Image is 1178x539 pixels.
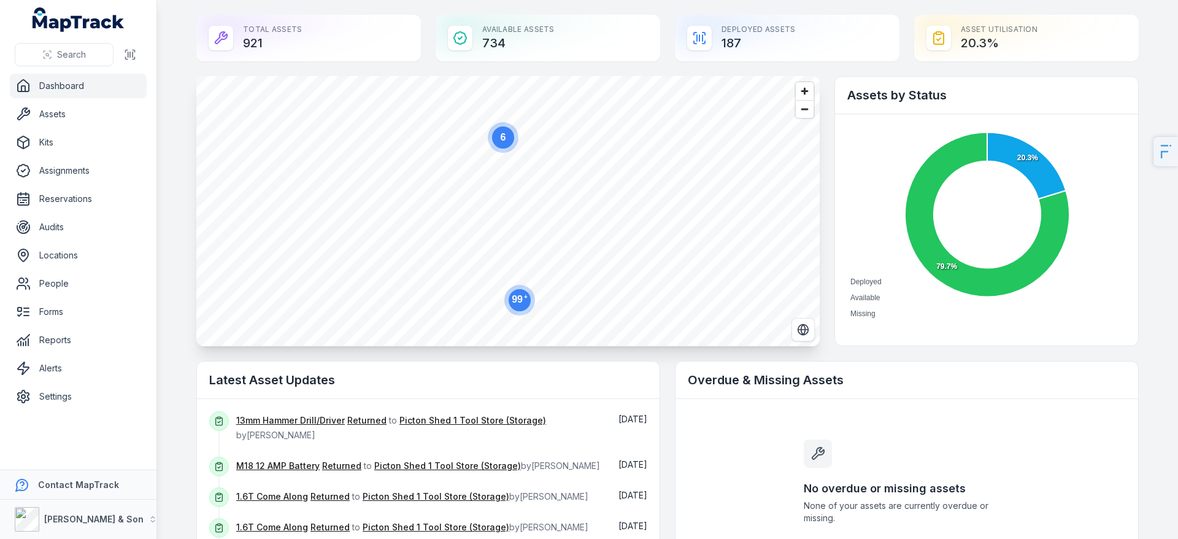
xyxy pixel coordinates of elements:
a: M18 12 AMP Battery [236,460,320,472]
span: [DATE] [618,459,647,470]
time: 18/08/2025, 12:08:46 pm [618,414,647,424]
button: Zoom out [796,100,814,118]
text: 6 [501,132,506,142]
a: People [10,271,147,296]
button: Switch to Satellite View [791,318,815,341]
a: Picton Shed 1 Tool Store (Storage) [374,460,521,472]
span: [DATE] [618,521,647,531]
a: Alerts [10,356,147,381]
time: 18/08/2025, 12:08:46 pm [618,459,647,470]
a: Assets [10,102,147,126]
span: None of your assets are currently overdue or missing. [804,500,1010,524]
h3: No overdue or missing assets [804,480,1010,497]
span: to by [PERSON_NAME] [236,522,588,532]
time: 18/08/2025, 12:05:01 pm [618,490,647,500]
a: Returned [310,491,350,503]
a: Picton Shed 1 Tool Store (Storage) [363,521,509,533]
span: Available [850,293,880,302]
span: to by [PERSON_NAME] [236,415,546,440]
span: Deployed [850,277,882,286]
a: 1.6T Come Along [236,521,308,533]
button: Search [15,43,114,66]
tspan: + [524,293,528,300]
a: Picton Shed 1 Tool Store (Storage) [399,414,546,427]
a: Settings [10,384,147,409]
a: 1.6T Come Along [236,491,308,503]
h2: Assets by Status [847,87,1126,104]
h2: Overdue & Missing Assets [688,371,1126,389]
strong: Contact MapTrack [38,479,119,490]
a: Returned [347,414,387,427]
a: Assignments [10,158,147,183]
canvas: Map [196,76,820,346]
a: Returned [322,460,361,472]
strong: [PERSON_NAME] & Son [44,514,144,524]
h2: Latest Asset Updates [209,371,647,389]
time: 18/08/2025, 12:05:01 pm [618,521,647,531]
button: Zoom in [796,82,814,100]
a: Reservations [10,187,147,211]
a: Picton Shed 1 Tool Store (Storage) [363,491,509,503]
a: MapTrack [33,7,125,32]
a: Kits [10,130,147,155]
span: [DATE] [618,414,647,424]
a: Locations [10,243,147,268]
a: Returned [310,521,350,533]
span: to by [PERSON_NAME] [236,491,588,502]
span: to by [PERSON_NAME] [236,460,600,471]
a: Audits [10,215,147,239]
span: Missing [850,309,876,318]
span: [DATE] [618,490,647,500]
a: Dashboard [10,74,147,98]
a: 13mm Hammer Drill/Driver [236,414,345,427]
a: Reports [10,328,147,352]
span: Search [57,48,86,61]
a: Forms [10,300,147,324]
text: 99 [512,293,528,304]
